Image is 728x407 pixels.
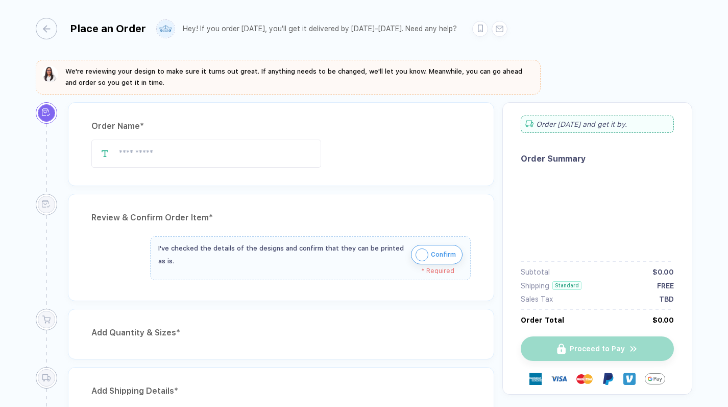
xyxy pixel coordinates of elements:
[42,66,535,88] button: We're reviewing your design to make sure it turns out great. If anything needs to be changed, we'...
[91,118,471,134] div: Order Name
[652,316,674,324] div: $0.00
[551,371,567,387] img: visa
[521,154,674,164] div: Order Summary
[521,116,674,133] div: Order [DATE] and get it by .
[431,246,456,263] span: Confirm
[416,248,428,261] img: icon
[659,295,674,303] div: TBD
[91,210,471,226] div: Review & Confirm Order Item
[70,22,146,35] div: Place an Order
[521,268,550,276] div: Subtotal
[602,373,614,385] img: Paypal
[657,282,674,290] div: FREE
[158,267,454,275] div: * Required
[521,295,553,303] div: Sales Tax
[157,20,175,38] img: user profile
[521,282,549,290] div: Shipping
[42,66,58,82] img: sophie
[645,369,665,389] img: GPay
[521,316,564,324] div: Order Total
[411,245,463,264] button: iconConfirm
[158,242,406,267] div: I've checked the details of the designs and confirm that they can be printed as is.
[91,325,471,341] div: Add Quantity & Sizes
[91,383,471,399] div: Add Shipping Details
[529,373,542,385] img: express
[183,25,457,33] div: Hey! If you order [DATE], you'll get it delivered by [DATE]–[DATE]. Need any help?
[552,281,581,290] div: Standard
[576,371,593,387] img: master-card
[65,67,522,86] span: We're reviewing your design to make sure it turns out great. If anything needs to be changed, we'...
[623,373,636,385] img: Venmo
[652,268,674,276] div: $0.00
